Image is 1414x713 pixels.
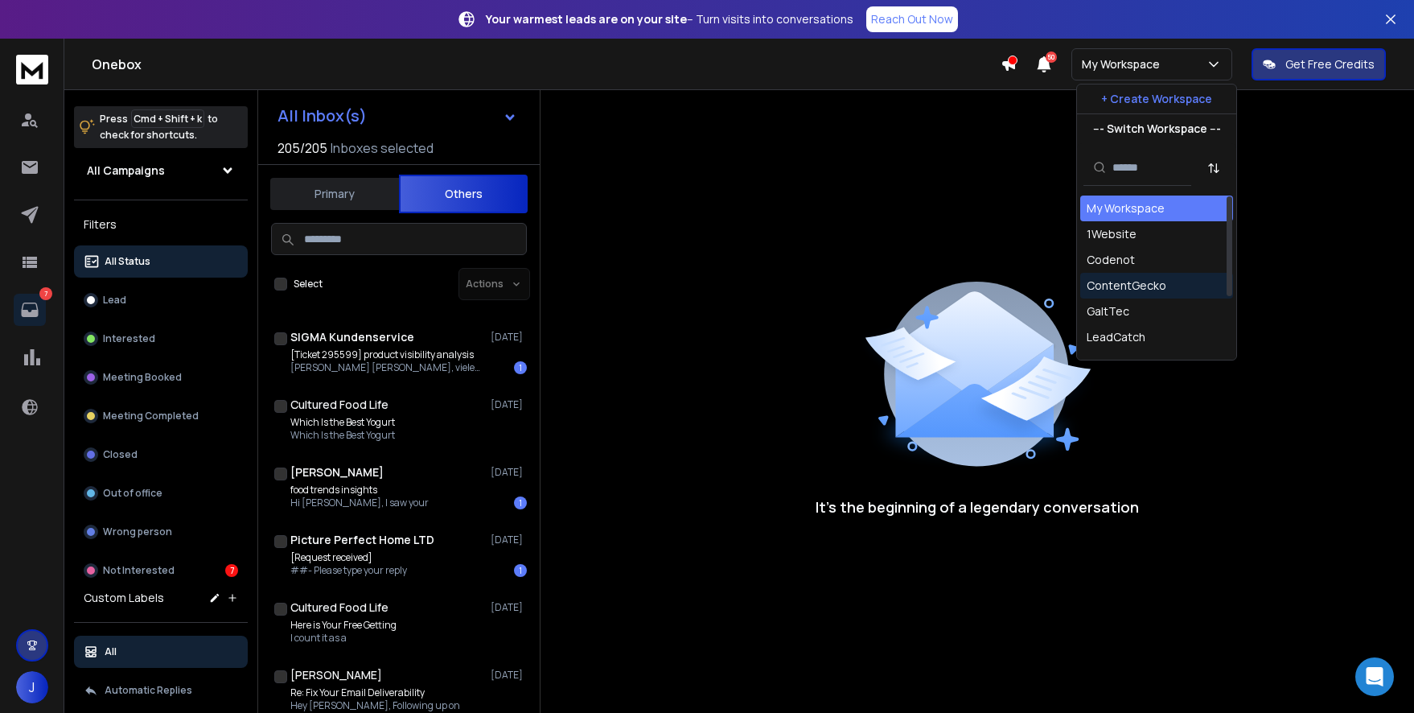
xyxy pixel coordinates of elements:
h1: SIGMA Kundenservice [290,329,414,345]
button: Automatic Replies [74,674,248,707]
p: [DATE] [491,398,527,411]
p: Press to check for shortcuts. [100,111,218,143]
button: Primary [270,176,399,212]
h1: Onebox [92,55,1001,74]
p: [DATE] [491,669,527,682]
p: + Create Workspace [1101,91,1212,107]
p: food trends insights [290,484,429,497]
h1: Cultured Food Life [290,397,388,413]
p: [Ticket 295599] product visibility analysis [290,348,483,361]
button: Meeting Booked [74,361,248,394]
p: ##- Please type your reply [290,564,407,577]
p: Hi [PERSON_NAME], I saw your [290,497,429,509]
button: Meeting Completed [74,400,248,432]
div: Open Intercom Messenger [1355,657,1394,696]
p: [Request received] [290,551,407,564]
button: Out of office [74,477,248,509]
p: 7 [39,287,52,300]
div: 1 [514,564,527,577]
p: All [105,645,117,658]
p: Which Is the Best Yogurt [290,429,395,442]
p: – Turn visits into conversations [486,11,853,27]
h1: Picture Perfect Home LTD [290,532,434,548]
p: [DATE] [491,601,527,614]
p: [PERSON_NAME] [PERSON_NAME], vielen Dank für Ihre [290,361,483,374]
button: All [74,636,248,668]
div: Rephop [1087,355,1129,371]
p: Which Is the Best Yogurt [290,416,395,429]
div: 1 [514,497,527,509]
p: Wrong person [103,525,172,538]
button: Lead [74,284,248,316]
p: I count it as a [290,632,397,645]
p: Out of office [103,487,162,500]
button: J [16,671,48,703]
button: Wrong person [74,516,248,548]
p: Meeting Completed [103,410,199,422]
button: All Status [74,245,248,278]
h1: [PERSON_NAME] [290,464,384,480]
button: + Create Workspace [1077,84,1236,113]
a: 7 [14,294,46,326]
img: logo [16,55,48,84]
span: Cmd + Shift + k [131,109,204,128]
strong: Your warmest leads are on your site [486,11,687,27]
button: All Inbox(s) [265,100,530,132]
label: Select [294,278,323,291]
span: 205 / 205 [277,138,327,158]
div: 7 [225,564,238,577]
div: 1Website [1087,226,1137,242]
p: Closed [103,448,138,461]
p: My Workspace [1082,56,1166,72]
h3: Custom Labels [84,590,164,606]
p: [DATE] [491,466,527,479]
div: My Workspace [1087,200,1165,216]
p: Interested [103,332,155,345]
button: Closed [74,439,248,471]
p: Hey [PERSON_NAME], Following up on [290,699,460,712]
p: Re: Fix Your Email Deliverability [290,686,460,699]
div: LeadCatch [1087,329,1145,345]
button: Sort by Sort A-Z [1198,152,1230,184]
p: It’s the beginning of a legendary conversation [816,496,1139,518]
a: Reach Out Now [866,6,958,32]
p: --- Switch Workspace --- [1093,121,1221,137]
div: GaltTec [1087,303,1129,319]
p: All Status [105,255,150,268]
h1: All Inbox(s) [277,108,367,124]
h1: Cultured Food Life [290,600,388,616]
button: Interested [74,323,248,355]
span: 50 [1046,52,1057,63]
p: Get Free Credits [1285,56,1375,72]
h3: Filters [74,213,248,236]
h1: [PERSON_NAME] [290,667,382,683]
p: [DATE] [491,534,527,546]
p: Automatic Replies [105,684,192,697]
p: Lead [103,294,126,307]
h3: Inboxes selected [331,138,434,158]
button: Get Free Credits [1252,48,1386,80]
p: Reach Out Now [871,11,953,27]
button: Not Interested7 [74,554,248,587]
div: Codenot [1087,252,1135,268]
p: Not Interested [103,564,175,577]
h1: All Campaigns [87,163,165,179]
button: Others [399,175,528,213]
p: Here is Your Free Getting [290,619,397,632]
p: [DATE] [491,331,527,344]
button: All Campaigns [74,155,248,187]
div: ContentGecko [1087,278,1166,294]
p: Meeting Booked [103,371,182,384]
div: 1 [514,361,527,374]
